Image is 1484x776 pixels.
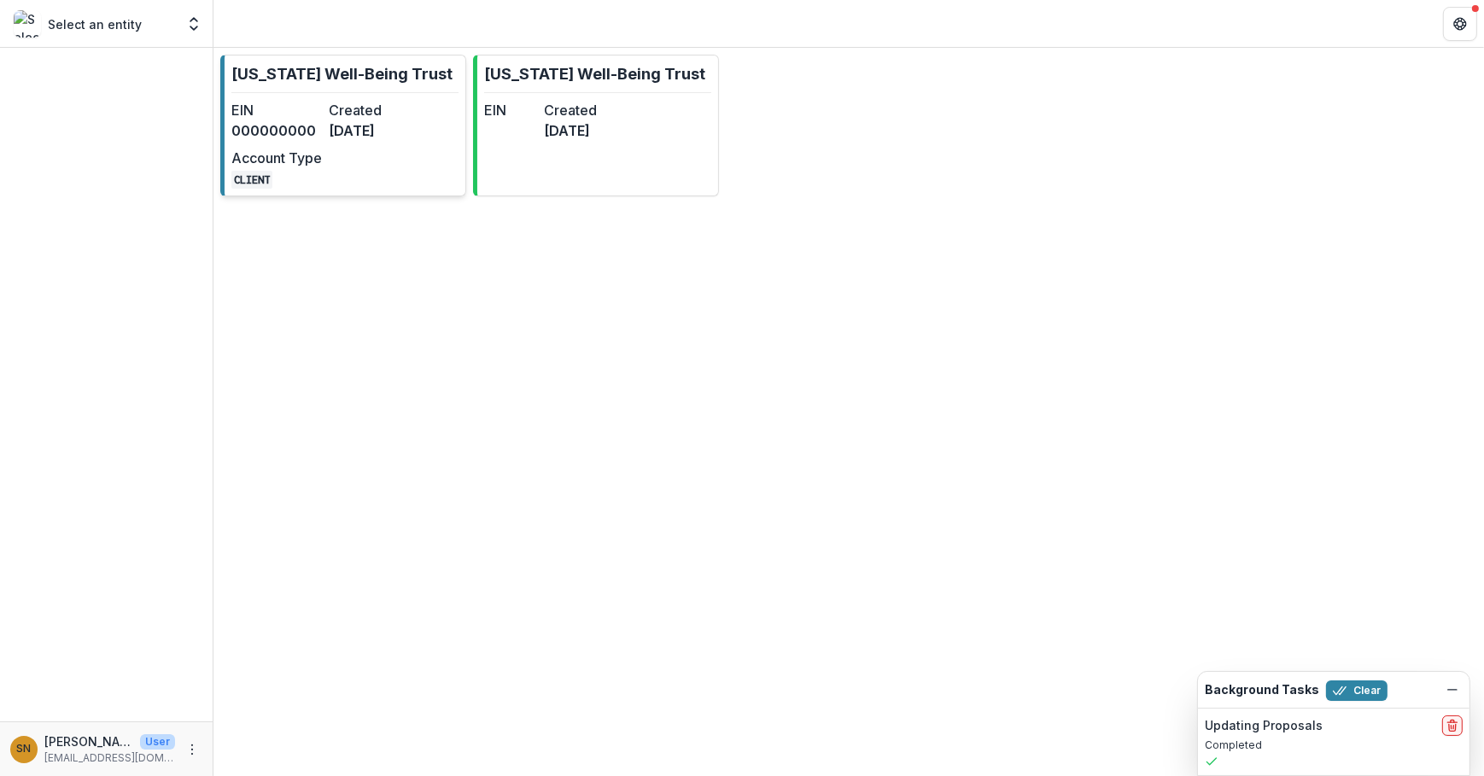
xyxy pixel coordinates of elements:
p: Completed [1205,738,1463,753]
p: [EMAIL_ADDRESS][DOMAIN_NAME] [44,750,175,766]
p: [US_STATE] Well-Being Trust [231,62,453,85]
dt: Account Type [231,148,322,168]
dd: 000000000 [231,120,322,141]
dt: Created [544,100,597,120]
a: [US_STATE] Well-Being TrustEIN000000000Created[DATE]Account TypeCLIENT [220,55,466,196]
p: User [140,734,175,750]
h2: Background Tasks [1205,683,1319,697]
dd: [DATE] [544,120,597,141]
dt: EIN [484,100,537,120]
dt: Created [329,100,419,120]
a: [US_STATE] Well-Being TrustEINCreated[DATE] [473,55,719,196]
button: delete [1442,715,1463,736]
code: CLIENT [231,171,272,189]
button: Clear [1326,680,1388,701]
h2: Updating Proposals [1205,719,1323,733]
button: Dismiss [1442,680,1463,700]
button: Get Help [1443,7,1477,41]
p: [US_STATE] Well-Being Trust [484,62,705,85]
button: Open entity switcher [182,7,206,41]
dd: [DATE] [329,120,419,141]
button: More [182,739,202,760]
dt: EIN [231,100,322,120]
p: [PERSON_NAME] [44,732,133,750]
img: Select an entity [14,10,41,38]
div: Siri Ngai [17,744,32,755]
p: Select an entity [48,15,142,33]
